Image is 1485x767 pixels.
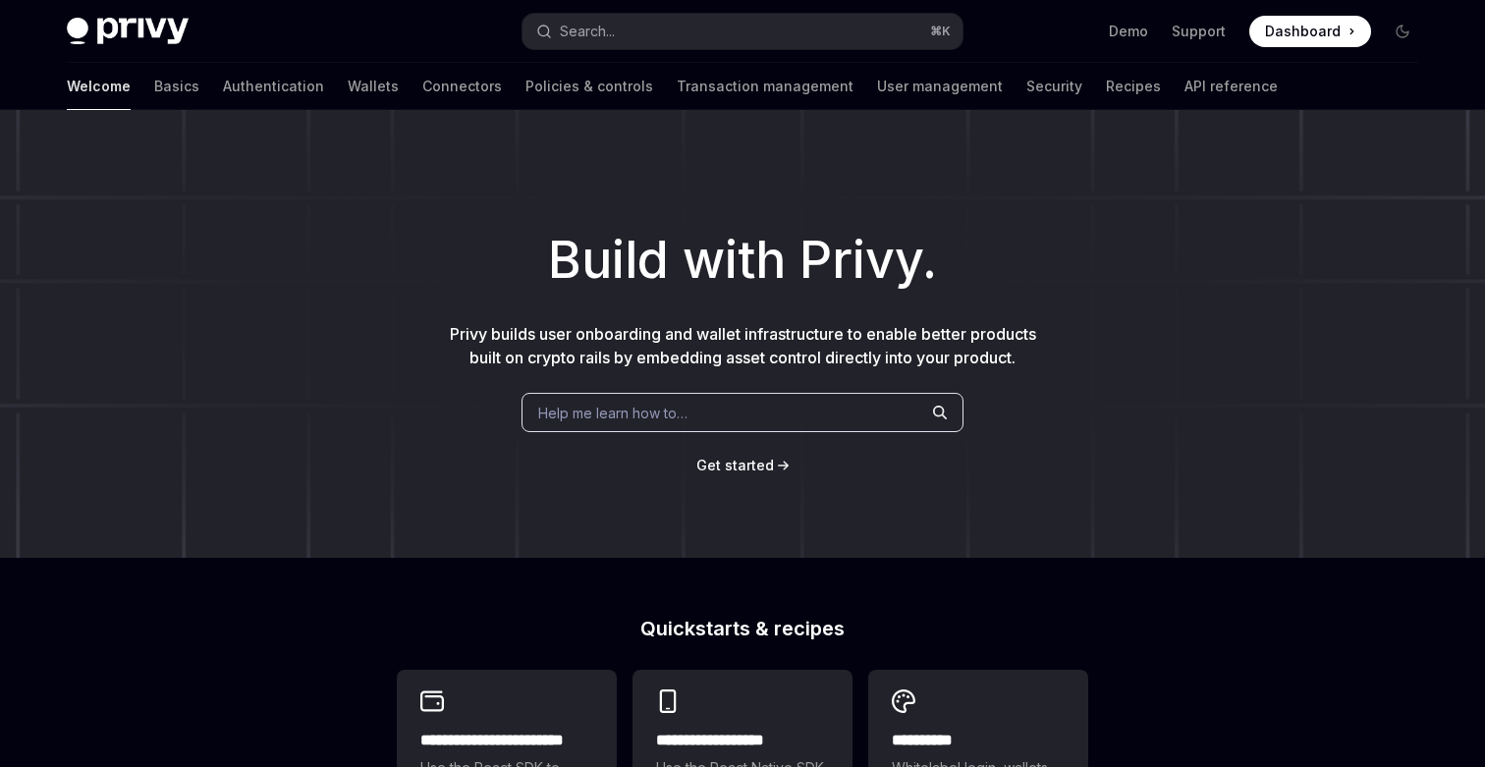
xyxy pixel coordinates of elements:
a: Wallets [348,63,399,110]
h1: Build with Privy. [31,222,1454,299]
a: User management [877,63,1003,110]
button: Toggle dark mode [1387,16,1418,47]
a: Authentication [223,63,324,110]
span: Privy builds user onboarding and wallet infrastructure to enable better products built on crypto ... [450,324,1036,367]
img: dark logo [67,18,189,45]
a: Welcome [67,63,131,110]
span: Help me learn how to… [538,403,687,423]
span: ⌘ K [930,24,951,39]
h2: Quickstarts & recipes [397,619,1088,638]
span: Dashboard [1265,22,1341,41]
a: Basics [154,63,199,110]
div: Search... [560,20,615,43]
a: Connectors [422,63,502,110]
a: Recipes [1106,63,1161,110]
span: Get started [696,457,774,473]
a: Get started [696,456,774,475]
a: Transaction management [677,63,853,110]
a: Security [1026,63,1082,110]
a: Support [1172,22,1226,41]
a: Demo [1109,22,1148,41]
a: Dashboard [1249,16,1371,47]
a: API reference [1184,63,1278,110]
button: Open search [522,14,962,49]
a: Policies & controls [525,63,653,110]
